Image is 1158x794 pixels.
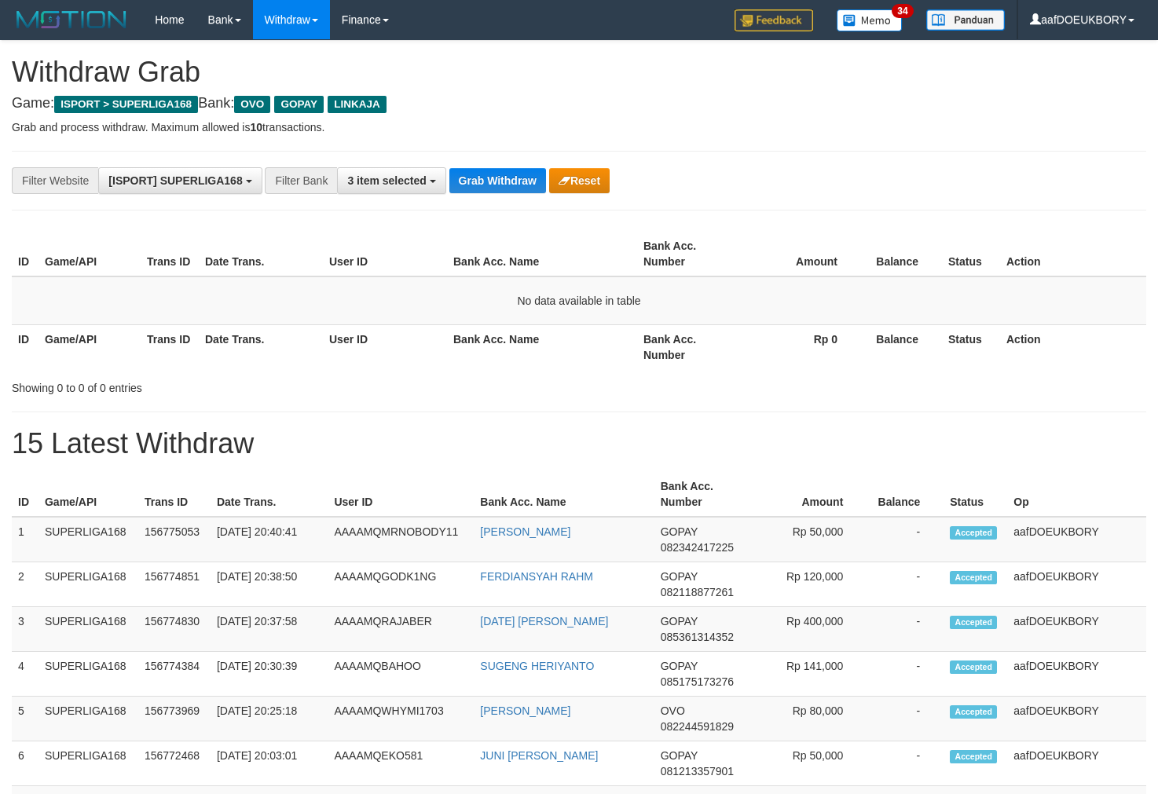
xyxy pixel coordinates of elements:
[549,168,610,193] button: Reset
[867,607,944,652] td: -
[323,324,447,369] th: User ID
[12,741,38,786] td: 6
[12,167,98,194] div: Filter Website
[199,324,323,369] th: Date Trans.
[211,517,328,562] td: [DATE] 20:40:41
[211,697,328,741] td: [DATE] 20:25:18
[1007,741,1146,786] td: aafDOEUKBORY
[328,472,474,517] th: User ID
[1007,607,1146,652] td: aafDOEUKBORY
[637,232,739,276] th: Bank Acc. Number
[328,517,474,562] td: AAAAMQMRNOBODY11
[837,9,903,31] img: Button%20Memo.svg
[12,472,38,517] th: ID
[892,4,913,18] span: 34
[1007,517,1146,562] td: aafDOEUKBORY
[654,472,752,517] th: Bank Acc. Number
[752,517,867,562] td: Rp 50,000
[867,517,944,562] td: -
[12,428,1146,459] h1: 15 Latest Withdraw
[211,652,328,697] td: [DATE] 20:30:39
[861,232,942,276] th: Balance
[447,232,637,276] th: Bank Acc. Name
[328,562,474,607] td: AAAAMQGODK1NG
[950,526,997,540] span: Accepted
[211,741,328,786] td: [DATE] 20:03:01
[752,562,867,607] td: Rp 120,000
[328,697,474,741] td: AAAAMQWHYMI1703
[1007,697,1146,741] td: aafDOEUKBORY
[661,660,698,672] span: GOPAY
[12,57,1146,88] h1: Withdraw Grab
[12,96,1146,112] h4: Game: Bank:
[867,562,944,607] td: -
[926,9,1005,31] img: panduan.png
[108,174,242,187] span: [ISPORT] SUPERLIGA168
[950,750,997,763] span: Accepted
[328,652,474,697] td: AAAAMQBAHOO
[752,741,867,786] td: Rp 50,000
[480,660,594,672] a: SUGENG HERIYANTO
[447,324,637,369] th: Bank Acc. Name
[735,9,813,31] img: Feedback.jpg
[250,121,262,134] strong: 10
[141,324,199,369] th: Trans ID
[661,675,734,688] span: Copy 085175173276 to clipboard
[199,232,323,276] th: Date Trans.
[274,96,324,113] span: GOPAY
[138,697,211,741] td: 156773969
[1000,324,1146,369] th: Action
[12,607,38,652] td: 3
[12,652,38,697] td: 4
[1000,232,1146,276] th: Action
[480,570,593,583] a: FERDIANSYAH RAHM
[38,741,138,786] td: SUPERLIGA168
[661,586,734,598] span: Copy 082118877261 to clipboard
[661,570,698,583] span: GOPAY
[38,697,138,741] td: SUPERLIGA168
[661,541,734,554] span: Copy 082342417225 to clipboard
[752,472,867,517] th: Amount
[861,324,942,369] th: Balance
[950,660,997,674] span: Accepted
[211,472,328,517] th: Date Trans.
[12,374,471,396] div: Showing 0 to 0 of 0 entries
[661,704,685,717] span: OVO
[752,697,867,741] td: Rp 80,000
[867,741,944,786] td: -
[950,571,997,584] span: Accepted
[752,652,867,697] td: Rp 141,000
[480,615,608,628] a: [DATE] [PERSON_NAME]
[12,232,38,276] th: ID
[38,324,141,369] th: Game/API
[480,525,570,538] a: [PERSON_NAME]
[12,119,1146,135] p: Grab and process withdraw. Maximum allowed is transactions.
[739,324,861,369] th: Rp 0
[739,232,861,276] th: Amount
[38,607,138,652] td: SUPERLIGA168
[480,749,598,762] a: JUNI [PERSON_NAME]
[38,652,138,697] td: SUPERLIGA168
[337,167,445,194] button: 3 item selected
[661,720,734,733] span: Copy 082244591829 to clipboard
[12,8,131,31] img: MOTION_logo.png
[1007,562,1146,607] td: aafDOEUKBORY
[950,616,997,629] span: Accepted
[944,472,1007,517] th: Status
[867,652,944,697] td: -
[1007,652,1146,697] td: aafDOEUKBORY
[138,607,211,652] td: 156774830
[12,562,38,607] td: 2
[138,652,211,697] td: 156774384
[661,525,698,538] span: GOPAY
[323,232,447,276] th: User ID
[661,749,698,762] span: GOPAY
[950,705,997,719] span: Accepted
[661,765,734,778] span: Copy 081213357901 to clipboard
[234,96,270,113] span: OVO
[661,615,698,628] span: GOPAY
[347,174,426,187] span: 3 item selected
[138,741,211,786] td: 156772468
[141,232,199,276] th: Trans ID
[38,517,138,562] td: SUPERLIGA168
